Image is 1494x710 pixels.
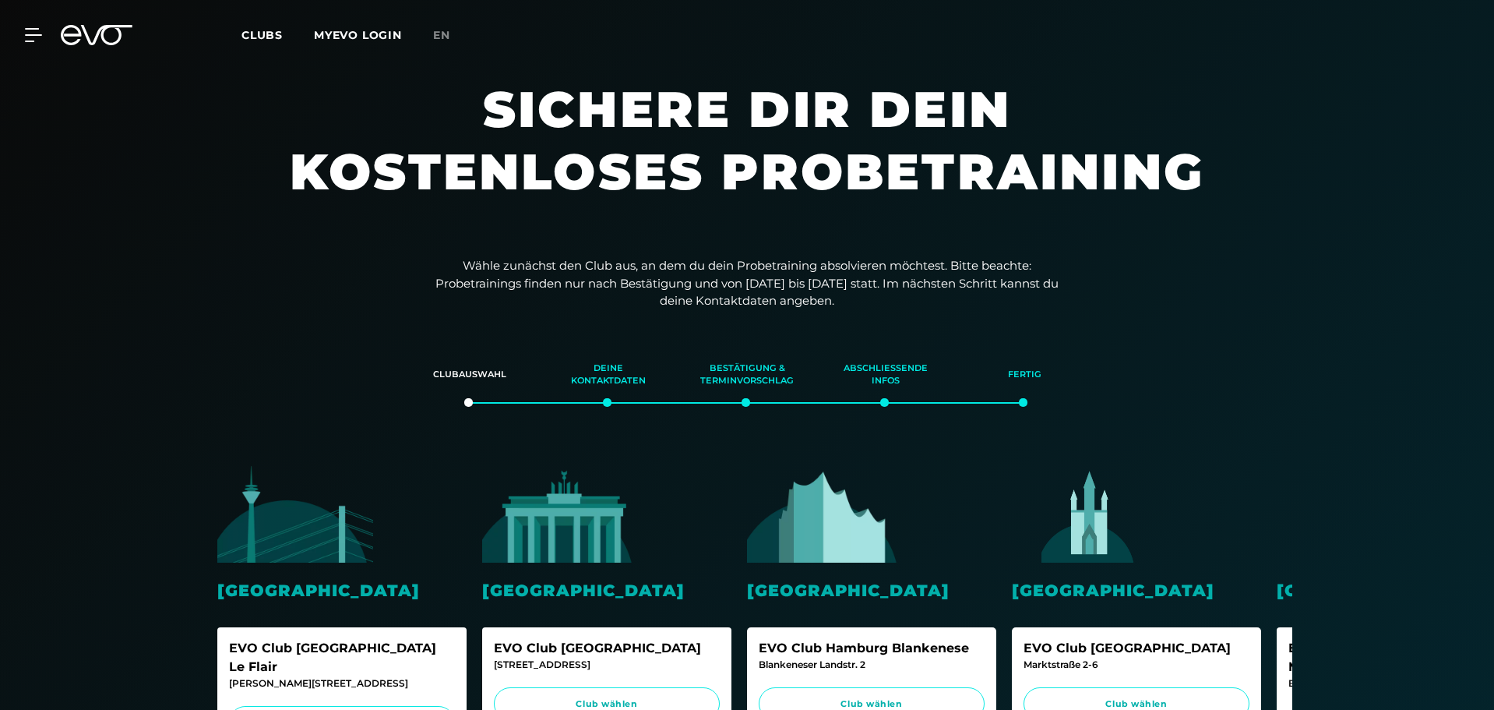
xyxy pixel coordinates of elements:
[433,28,450,42] span: en
[836,354,936,396] div: Abschließende Infos
[1277,465,1432,563] img: evofitness
[280,78,1214,234] h1: Sichere dir dein kostenloses Probetraining
[435,257,1059,310] p: Wähle zunächst den Club aus, an dem du dein Probetraining absolvieren möchtest. Bitte beachte: Pr...
[974,354,1074,396] div: Fertig
[314,28,402,42] a: MYEVO LOGIN
[482,578,731,602] div: [GEOGRAPHIC_DATA]
[1012,578,1261,602] div: [GEOGRAPHIC_DATA]
[1024,639,1249,658] div: EVO Club [GEOGRAPHIC_DATA]
[747,465,903,563] img: evofitness
[229,676,455,691] div: [PERSON_NAME][STREET_ADDRESS]
[759,658,985,672] div: Blankeneser Landstr. 2
[217,578,467,602] div: [GEOGRAPHIC_DATA]
[433,26,469,44] a: en
[697,354,797,396] div: Bestätigung & Terminvorschlag
[759,639,985,658] div: EVO Club Hamburg Blankenese
[241,28,283,42] span: Clubs
[1012,465,1168,563] img: evofitness
[482,465,638,563] img: evofitness
[747,578,996,602] div: [GEOGRAPHIC_DATA]
[1024,658,1249,672] div: Marktstraße 2-6
[558,354,658,396] div: Deine Kontaktdaten
[241,27,314,42] a: Clubs
[494,639,720,658] div: EVO Club [GEOGRAPHIC_DATA]
[229,639,455,676] div: EVO Club [GEOGRAPHIC_DATA] Le Flair
[494,658,720,672] div: [STREET_ADDRESS]
[217,465,373,563] img: evofitness
[420,354,520,396] div: Clubauswahl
